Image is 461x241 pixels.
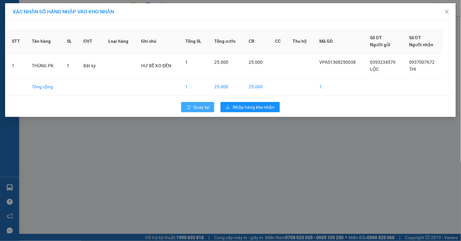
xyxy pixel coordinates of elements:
[27,29,61,54] th: Tên hàng
[233,104,275,111] span: Nhập hàng kho nhận
[249,60,263,65] span: 25.000
[438,3,456,21] button: Close
[444,9,450,14] span: close
[209,29,244,54] th: Tổng cước
[370,67,379,72] span: LỘC
[209,78,244,96] td: 25.000
[186,105,191,110] span: rollback
[314,78,365,96] td: 1
[181,102,214,112] button: rollbackQuay lại
[141,63,172,68] span: HƯ BỂ KO ĐỀN
[7,29,27,54] th: STT
[409,60,435,65] span: 0937007672
[78,29,103,54] th: ĐVT
[62,29,78,54] th: SL
[27,54,61,78] td: THÙNG PK
[13,9,114,15] span: XÁC NHẬN SỐ HÀNG NHẬP VÀO KHO NHẬN
[78,54,103,78] td: Bất kỳ
[370,35,382,40] span: Số ĐT
[409,42,433,47] span: Người nhận
[370,60,396,65] span: 0393234579
[270,29,288,54] th: CC
[287,29,314,54] th: Thu hộ
[193,104,209,111] span: Quay lại
[221,102,280,112] button: downloadNhập hàng kho nhận
[370,42,391,47] span: Người gửi
[181,78,209,96] td: 1
[67,63,69,68] span: 1
[186,60,188,65] span: 1
[27,78,61,96] td: Tổng cộng
[181,29,209,54] th: Tổng SL
[319,60,356,65] span: VPAS1308250038
[7,54,27,78] td: 1
[136,29,181,54] th: Ghi chú
[103,29,136,54] th: Loại hàng
[244,29,270,54] th: CR
[409,35,421,40] span: Số ĐT
[214,60,228,65] span: 25.000
[226,105,230,110] span: download
[314,29,365,54] th: Mã GD
[409,67,416,72] span: THI
[244,78,270,96] td: 25.000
